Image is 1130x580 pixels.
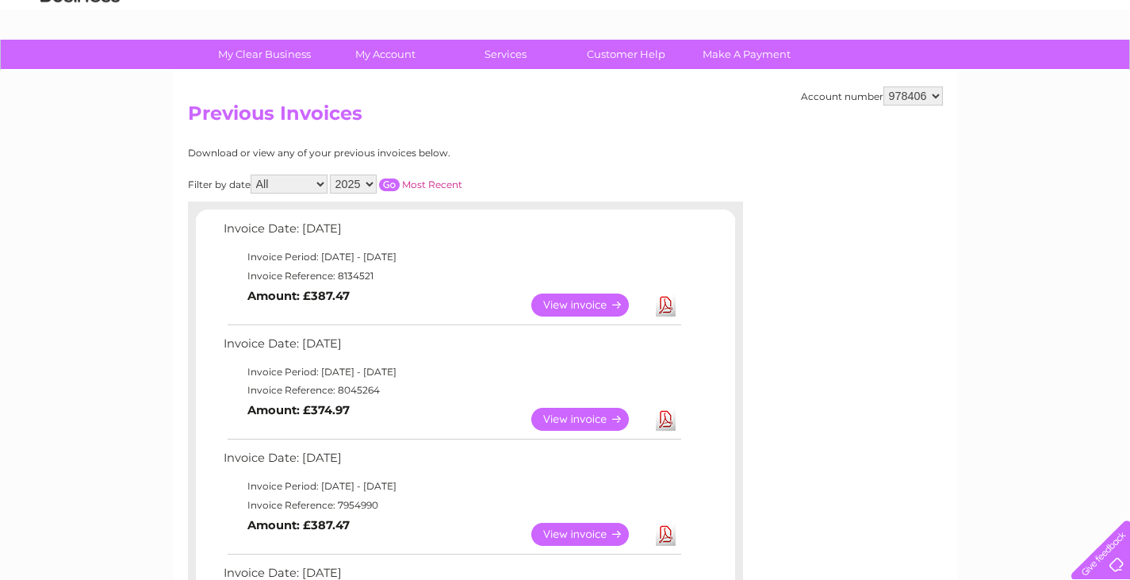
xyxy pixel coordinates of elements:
a: Make A Payment [681,40,812,69]
td: Invoice Date: [DATE] [220,447,684,477]
img: logo.png [40,41,121,90]
td: Invoice Period: [DATE] - [DATE] [220,477,684,496]
a: Contact [1025,67,1063,79]
b: Amount: £387.47 [247,289,350,303]
td: Invoice Date: [DATE] [220,218,684,248]
a: Services [440,40,571,69]
a: Log out [1078,67,1116,79]
a: My Clear Business [199,40,330,69]
a: View [531,294,648,317]
b: Amount: £374.97 [247,403,350,417]
a: View [531,523,648,546]
a: Energy [891,67,925,79]
td: Invoice Period: [DATE] - [DATE] [220,363,684,382]
div: Download or view any of your previous invoices below. [188,148,604,159]
h2: Previous Invoices [188,102,943,133]
a: Download [656,523,676,546]
td: Invoice Reference: 8134521 [220,267,684,286]
a: View [531,408,648,431]
div: Filter by date [188,175,604,194]
a: My Account [320,40,450,69]
a: Download [656,408,676,431]
a: Customer Help [561,40,691,69]
a: Most Recent [402,179,462,190]
b: Amount: £387.47 [247,518,350,532]
a: Water [851,67,881,79]
a: 0333 014 3131 [831,8,940,28]
a: Blog [992,67,1015,79]
div: Clear Business is a trading name of Verastar Limited (registered in [GEOGRAPHIC_DATA] No. 3667643... [191,9,940,77]
a: Telecoms [935,67,983,79]
td: Invoice Period: [DATE] - [DATE] [220,248,684,267]
td: Invoice Date: [DATE] [220,333,684,363]
td: Invoice Reference: 8045264 [220,381,684,400]
td: Invoice Reference: 7954990 [220,496,684,515]
div: Account number [801,86,943,106]
a: Download [656,294,676,317]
